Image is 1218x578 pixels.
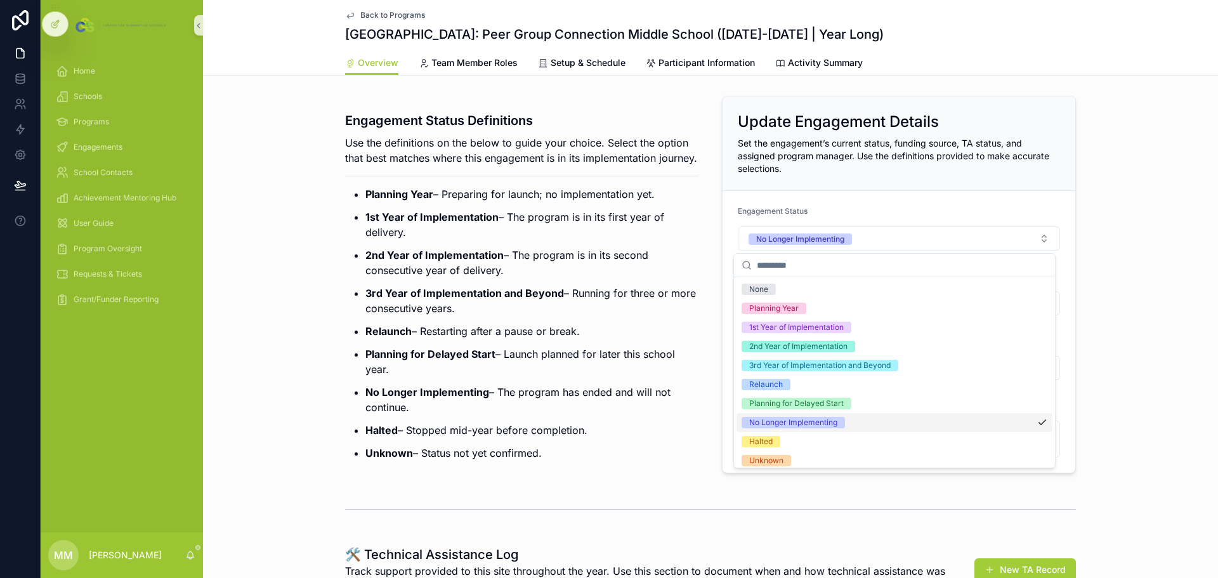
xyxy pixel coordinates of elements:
strong: Unknown [365,447,413,459]
p: – Status not yet confirmed. [365,445,699,461]
span: Programs [74,117,109,127]
p: – Stopped mid-year before completion. [365,423,699,438]
strong: 2nd Year of Implementation [365,249,504,261]
a: Activity Summary [775,51,863,77]
div: 3rd Year of Implementation and Beyond [749,360,891,371]
strong: Halted [365,424,398,437]
span: Program Oversight [74,244,142,254]
a: Requests & Tickets [48,263,195,286]
button: Select Button [738,227,1060,251]
a: Schools [48,85,195,108]
div: No Longer Implementing [749,417,837,428]
span: Participant Information [658,56,755,69]
span: User Guide [74,218,114,228]
a: Back to Programs [345,10,425,20]
div: 1st Year of Implementation [749,322,844,333]
a: Engagements [48,136,195,159]
a: Programs [48,110,195,133]
span: Engagements [74,142,122,152]
span: Activity Summary [788,56,863,69]
h2: Update Engagement Details [738,112,939,132]
div: Unknown [749,455,783,466]
strong: 3rd Year of Implementation and Beyond [365,287,564,299]
div: Suggestions [734,277,1055,468]
a: School Contacts [48,161,195,184]
h3: Engagement Status Definitions [345,111,699,130]
p: – Launch planned for later this school year. [365,346,699,377]
a: Participant Information [646,51,755,77]
img: App logo [73,15,170,36]
h1: 🛠️ Technical Assistance Log [345,546,981,563]
div: Planning for Delayed Start [749,398,844,409]
p: Use the definitions on the below to guide your choice. Select the option that best matches where ... [345,135,699,166]
a: Setup & Schedule [538,51,625,77]
a: Achievement Mentoring Hub [48,187,195,209]
a: Overview [345,51,398,76]
span: Grant/Funder Reporting [74,294,159,305]
span: Schools [74,91,102,102]
span: Overview [358,56,398,69]
a: Team Member Roles [419,51,518,77]
a: User Guide [48,212,195,235]
p: – Restarting after a pause or break. [365,324,699,339]
p: [PERSON_NAME] [89,549,162,562]
h1: [GEOGRAPHIC_DATA]: Peer Group Connection Middle School ([DATE]-[DATE] | Year Long) [345,25,884,43]
span: MM [54,548,73,563]
span: Back to Programs [360,10,425,20]
span: Achievement Mentoring Hub [74,193,176,203]
span: Set the engagement’s current status, funding source, TA status, and assigned program manager. Use... [738,138,1049,174]
span: Requests & Tickets [74,269,142,279]
div: 2nd Year of Implementation [749,341,848,352]
div: Planning Year [749,303,799,314]
div: Halted [749,436,773,447]
strong: No Longer Implementing [365,386,489,398]
a: Home [48,60,195,82]
p: – The program is in its second consecutive year of delivery. [365,247,699,278]
strong: Relaunch [365,325,412,338]
span: Setup & Schedule [551,56,625,69]
div: No Longer Implementing [756,233,844,245]
div: Relaunch [749,379,783,390]
span: Home [74,66,95,76]
span: Engagement Status [738,206,808,216]
strong: 1st Year of Implementation [365,211,499,223]
a: Grant/Funder Reporting [48,288,195,311]
div: None [749,284,768,295]
span: Team Member Roles [431,56,518,69]
a: Program Oversight [48,237,195,260]
div: scrollable content [41,51,203,327]
p: – Preparing for launch; no implementation yet. [365,187,699,202]
p: – The program is in its first year of delivery. [365,209,699,240]
p: – The program has ended and will not continue. [365,384,699,415]
p: – Running for three or more consecutive years. [365,286,699,316]
span: School Contacts [74,167,133,178]
strong: Planning Year [365,188,433,200]
strong: Planning for Delayed Start [365,348,495,360]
